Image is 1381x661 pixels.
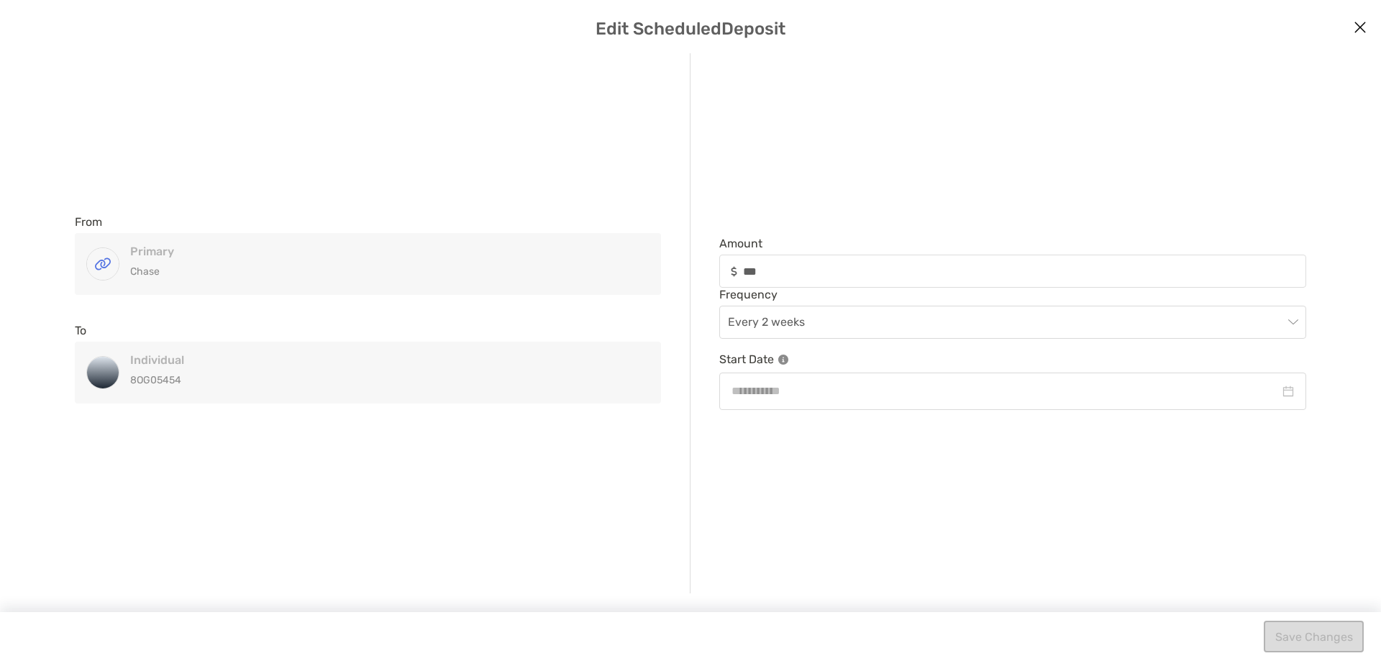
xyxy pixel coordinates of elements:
[130,353,596,367] h4: Individual
[130,245,596,258] h4: Primary
[130,371,596,389] p: 8OG05454
[17,19,1364,39] h5: Edit Scheduled Deposit
[87,357,119,388] img: Individual
[719,288,1306,301] span: Frequency
[728,306,1298,338] span: Every 2 weeks
[130,263,596,281] p: Chase
[75,324,86,337] label: To
[778,355,788,365] img: Information Icon
[731,266,737,277] img: input icon
[719,350,1306,368] p: Start Date
[87,248,119,280] img: Primary
[75,215,102,229] label: From
[743,265,1305,278] input: Amountinput icon
[1349,17,1371,39] button: Close modal
[719,237,1306,250] span: Amount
